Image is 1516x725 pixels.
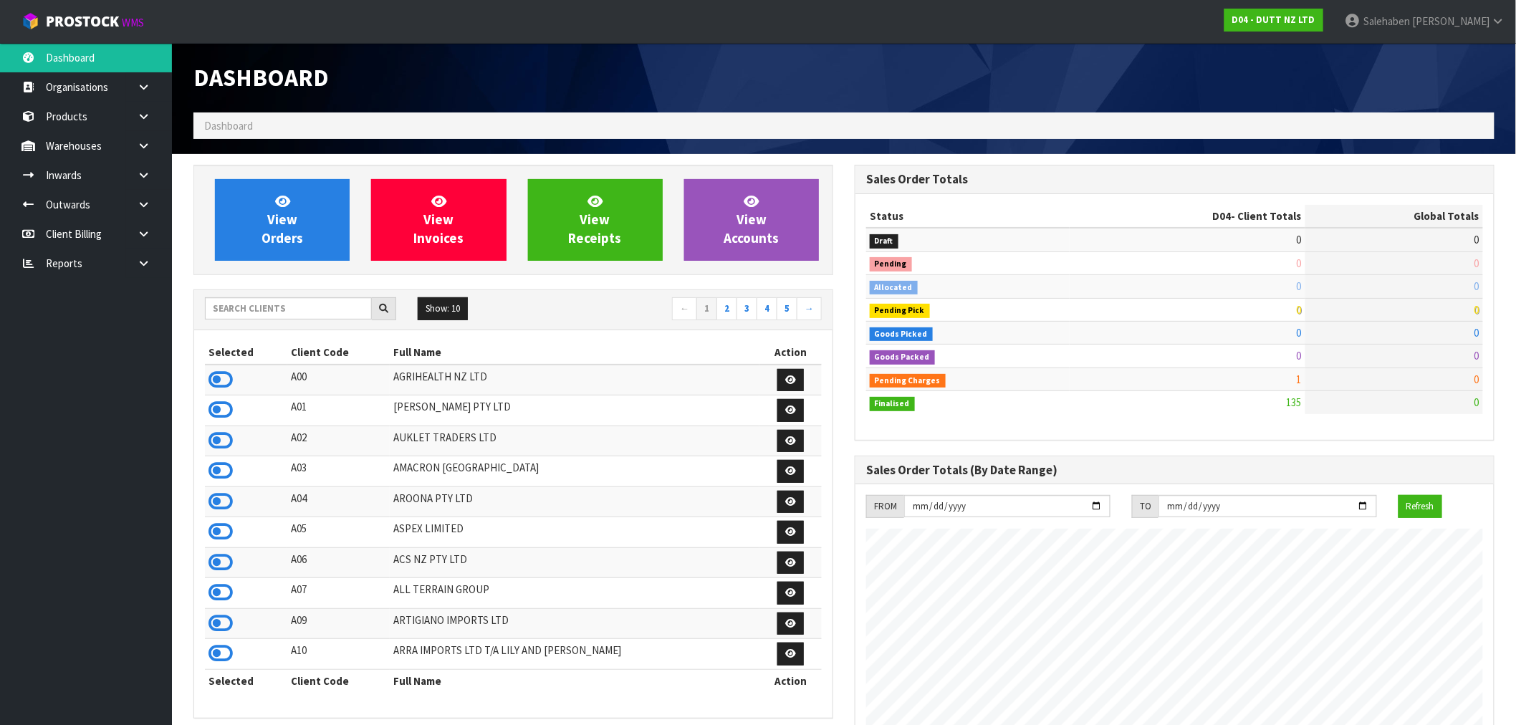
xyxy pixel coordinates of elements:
[1474,349,1479,362] span: 0
[390,395,759,426] td: [PERSON_NAME] PTY LTD
[870,234,898,249] span: Draft
[371,179,506,261] a: ViewInvoices
[866,173,1483,186] h3: Sales Order Totals
[866,464,1483,477] h3: Sales Order Totals (By Date Range)
[46,12,119,31] span: ProStock
[287,456,390,487] td: A03
[866,205,1070,228] th: Status
[757,297,777,320] a: 4
[1070,205,1305,228] th: - Client Totals
[287,486,390,517] td: A04
[287,341,390,364] th: Client Code
[797,297,822,320] a: →
[870,327,933,342] span: Goods Picked
[287,639,390,670] td: A10
[737,297,757,320] a: 3
[287,669,390,692] th: Client Code
[390,608,759,639] td: ARTIGIANO IMPORTS LTD
[1399,495,1442,518] button: Refresh
[1132,495,1158,518] div: TO
[1474,233,1479,246] span: 0
[390,486,759,517] td: AROONA PTY LTD
[1474,395,1479,409] span: 0
[287,426,390,456] td: A02
[870,397,915,411] span: Finalised
[390,341,759,364] th: Full Name
[696,297,717,320] a: 1
[724,193,779,246] span: View Accounts
[390,456,759,487] td: AMACRON [GEOGRAPHIC_DATA]
[287,517,390,548] td: A05
[1474,326,1479,340] span: 0
[418,297,468,320] button: Show: 10
[870,304,930,318] span: Pending Pick
[205,669,287,692] th: Selected
[21,12,39,30] img: cube-alt.png
[569,193,622,246] span: View Receipts
[287,395,390,426] td: A01
[1363,14,1410,28] span: Salehaben
[1287,395,1302,409] span: 135
[122,16,144,29] small: WMS
[1474,256,1479,270] span: 0
[390,639,759,670] td: ARRA IMPORTS LTD T/A LILY AND [PERSON_NAME]
[262,193,303,246] span: View Orders
[1224,9,1323,32] a: D04 - DUTT NZ LTD
[390,517,759,548] td: ASPEX LIMITED
[390,669,759,692] th: Full Name
[870,374,946,388] span: Pending Charges
[205,297,372,320] input: Search clients
[1474,279,1479,293] span: 0
[1297,233,1302,246] span: 0
[672,297,697,320] a: ←
[1232,14,1315,26] strong: D04 - DUTT NZ LTD
[193,62,329,92] span: Dashboard
[528,179,663,261] a: ViewReceipts
[413,193,464,246] span: View Invoices
[1474,373,1479,386] span: 0
[1305,205,1483,228] th: Global Totals
[1297,349,1302,362] span: 0
[1474,303,1479,317] span: 0
[524,297,822,322] nav: Page navigation
[1297,303,1302,317] span: 0
[1297,373,1302,386] span: 1
[390,578,759,609] td: ALL TERRAIN GROUP
[759,669,822,692] th: Action
[866,495,904,518] div: FROM
[759,341,822,364] th: Action
[1297,256,1302,270] span: 0
[870,257,912,272] span: Pending
[215,179,350,261] a: ViewOrders
[870,281,918,295] span: Allocated
[870,350,935,365] span: Goods Packed
[1412,14,1489,28] span: [PERSON_NAME]
[287,578,390,609] td: A07
[1213,209,1232,223] span: D04
[1297,279,1302,293] span: 0
[287,608,390,639] td: A09
[684,179,819,261] a: ViewAccounts
[716,297,737,320] a: 2
[390,426,759,456] td: AUKLET TRADERS LTD
[390,547,759,578] td: ACS NZ PTY LTD
[287,547,390,578] td: A06
[777,297,797,320] a: 5
[1297,326,1302,340] span: 0
[390,365,759,395] td: AGRIHEALTH NZ LTD
[287,365,390,395] td: A00
[205,341,287,364] th: Selected
[204,119,253,133] span: Dashboard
